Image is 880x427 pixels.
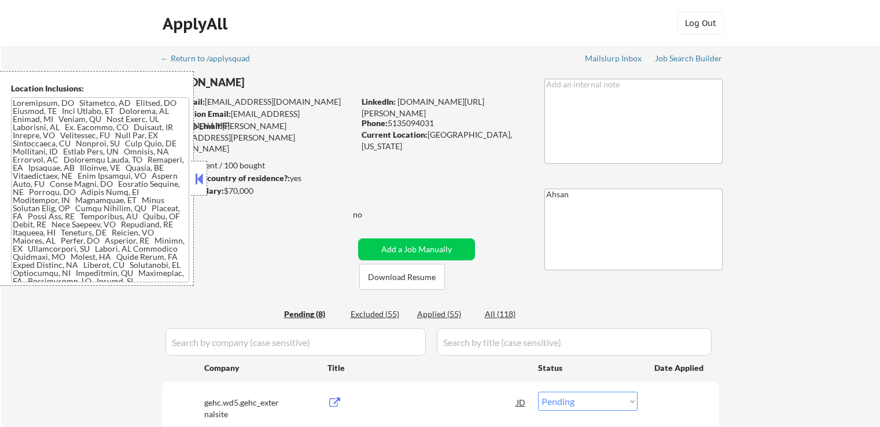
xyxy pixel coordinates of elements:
[362,97,484,118] a: [DOMAIN_NAME][URL][PERSON_NAME]
[161,160,354,171] div: 55 sent / 100 bought
[161,172,351,184] div: yes
[163,108,354,131] div: [EMAIL_ADDRESS][DOMAIN_NAME]
[362,117,525,129] div: 5135094031
[161,173,290,183] strong: Can work in country of residence?:
[351,308,408,320] div: Excluded (55)
[163,14,231,34] div: ApplyAll
[362,130,428,139] strong: Current Location:
[284,308,342,320] div: Pending (8)
[485,308,543,320] div: All (118)
[678,12,724,35] button: Log Out
[353,209,386,220] div: no
[327,362,527,374] div: Title
[362,118,388,128] strong: Phone:
[654,362,705,374] div: Date Applied
[516,392,527,413] div: JD
[161,54,261,62] div: ← Return to /applysquad
[204,397,280,419] div: gehc.wd5.gehc_externalsite
[162,75,400,90] div: [PERSON_NAME]
[161,54,261,65] a: ← Return to /applysquad
[362,129,525,152] div: [GEOGRAPHIC_DATA], [US_STATE]
[437,328,712,356] input: Search by title (case sensitive)
[163,96,354,108] div: [EMAIL_ADDRESS][DOMAIN_NAME]
[358,238,475,260] button: Add a Job Manually
[204,362,280,374] div: Company
[585,54,643,62] div: Mailslurp Inbox
[162,120,354,154] div: [PERSON_NAME][EMAIL_ADDRESS][PERSON_NAME][DOMAIN_NAME]
[538,357,638,378] div: Status
[585,54,643,65] a: Mailslurp Inbox
[655,54,723,62] div: Job Search Builder
[362,97,396,106] strong: LinkedIn:
[165,328,426,356] input: Search by company (case sensitive)
[655,54,723,65] a: Job Search Builder
[161,185,354,197] div: $70,000
[11,83,189,94] div: Location Inclusions:
[359,264,445,290] button: Download Resume
[417,308,475,320] div: Applied (55)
